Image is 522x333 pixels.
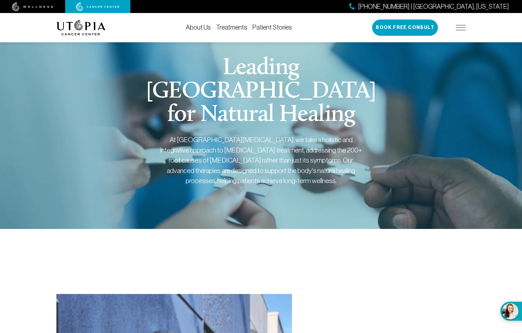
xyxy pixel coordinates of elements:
a: [PHONE_NUMBER] | [GEOGRAPHIC_DATA], [US_STATE] [349,2,509,11]
div: At [GEOGRAPHIC_DATA][MEDICAL_DATA], we take a holistic and integrative approach to [MEDICAL_DATA]... [160,135,362,186]
img: icon-hamburger [456,25,466,30]
a: Patient Stories [253,24,292,31]
a: Treatments [216,24,247,31]
h1: Leading [GEOGRAPHIC_DATA] for Natural Healing [137,57,386,127]
img: cancer center [76,2,120,11]
a: About Us [186,24,211,31]
button: Book Free Consult [372,20,438,36]
img: wellness [12,2,53,11]
img: logo [56,20,106,35]
span: [PHONE_NUMBER] | [GEOGRAPHIC_DATA], [US_STATE] [358,2,509,11]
